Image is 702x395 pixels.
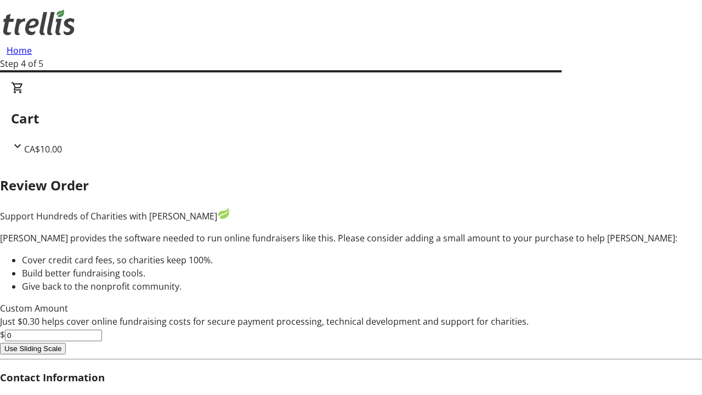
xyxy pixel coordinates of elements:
span: CA$10.00 [24,143,62,155]
div: CartCA$10.00 [11,81,691,156]
li: Cover credit card fees, so charities keep 100%. [22,253,702,267]
li: Build better fundraising tools. [22,267,702,280]
h2: Cart [11,109,691,128]
li: Give back to the nonprofit community. [22,280,702,293]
